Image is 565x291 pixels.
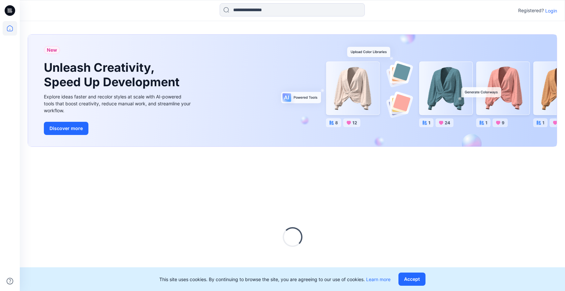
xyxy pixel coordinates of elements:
[159,276,391,283] p: This site uses cookies. By continuing to browse the site, you are agreeing to our use of cookies.
[518,7,544,14] p: Registered?
[545,7,557,14] p: Login
[44,122,88,135] button: Discover more
[398,273,425,286] button: Accept
[47,46,57,54] span: New
[44,122,192,135] a: Discover more
[366,277,391,282] a: Learn more
[44,93,192,114] div: Explore ideas faster and recolor styles at scale with AI-powered tools that boost creativity, red...
[44,61,182,89] h1: Unleash Creativity, Speed Up Development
